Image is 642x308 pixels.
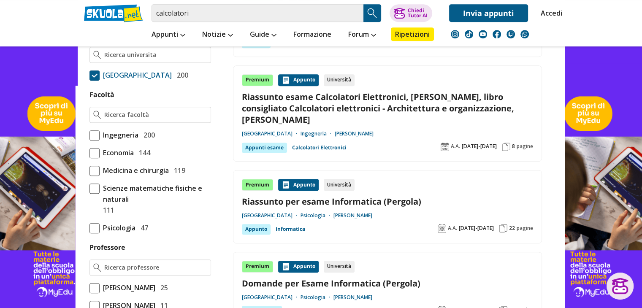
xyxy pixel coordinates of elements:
[366,7,379,19] img: Cerca appunti, riassunti o versioni
[449,4,528,22] a: Invia appunti
[278,74,319,86] div: Appunto
[282,76,290,84] img: Appunti contenuto
[282,181,290,189] img: Appunti contenuto
[93,263,101,272] img: Ricerca professore
[291,27,333,43] a: Formazione
[157,282,168,293] span: 25
[104,263,207,272] input: Ricerca professore
[448,225,457,232] span: A.A.
[301,212,333,219] a: Psicologia
[479,30,487,38] img: youtube
[152,4,363,22] input: Cerca appunti, riassunti o versioni
[276,224,305,234] a: Informatica
[541,4,558,22] a: Accedi
[100,70,172,81] span: [GEOGRAPHIC_DATA]
[242,261,273,273] div: Premium
[100,205,114,216] span: 111
[438,224,446,232] img: Anno accademico
[100,183,211,205] span: Scienze matematiche fisiche e naturali
[137,222,148,233] span: 47
[100,282,155,293] span: [PERSON_NAME]
[507,30,515,38] img: twitch
[242,130,301,137] a: [GEOGRAPHIC_DATA]
[462,143,497,150] span: [DATE]-[DATE]
[242,224,271,234] div: Appunto
[324,261,355,273] div: Università
[451,143,460,150] span: A.A.
[517,225,533,232] span: pagine
[459,225,494,232] span: [DATE]-[DATE]
[100,130,138,140] span: Ingegneria
[135,147,150,158] span: 144
[200,27,235,43] a: Notizie
[242,196,533,207] a: Riassunto per esame Informatica (Pergola)
[335,130,374,137] a: [PERSON_NAME]
[242,91,533,126] a: Riassunto esame Calcolatori Elettronici, [PERSON_NAME], libro consigliato Calcolatori elettronici...
[301,130,335,137] a: Ingegneria
[324,74,355,86] div: Università
[248,27,279,43] a: Guide
[465,30,473,38] img: tiktok
[278,261,319,273] div: Appunto
[509,225,515,232] span: 22
[499,224,507,232] img: Pagine
[242,212,301,219] a: [GEOGRAPHIC_DATA]
[493,30,501,38] img: facebook
[242,179,273,191] div: Premium
[282,262,290,271] img: Appunti contenuto
[93,111,101,119] img: Ricerca facoltà
[451,30,459,38] img: instagram
[242,278,533,289] a: Domande per Esame Informatica (Pergola)
[93,51,101,59] img: Ricerca universita
[301,294,333,301] a: Psicologia
[407,8,427,18] div: Chiedi Tutor AI
[104,111,207,119] input: Ricerca facoltà
[441,143,449,151] img: Anno accademico
[100,165,169,176] span: Medicina e chirurgia
[171,165,185,176] span: 119
[333,294,372,301] a: [PERSON_NAME]
[242,143,287,153] div: Appunti esame
[278,179,319,191] div: Appunto
[391,27,434,41] a: Ripetizioni
[512,143,515,150] span: 8
[324,179,355,191] div: Università
[149,27,187,43] a: Appunti
[292,143,347,153] a: Calcolatori Elettronici
[520,30,529,38] img: WhatsApp
[363,4,381,22] button: Search Button
[242,74,273,86] div: Premium
[104,51,207,59] input: Ricerca universita
[173,70,188,81] span: 200
[89,243,125,252] label: Professore
[346,27,378,43] a: Forum
[502,143,510,151] img: Pagine
[517,143,533,150] span: pagine
[242,294,301,301] a: [GEOGRAPHIC_DATA]
[140,130,155,140] span: 200
[89,90,114,99] label: Facoltà
[100,222,135,233] span: Psicologia
[333,212,372,219] a: [PERSON_NAME]
[100,147,134,158] span: Economia
[390,4,432,22] button: ChiediTutor AI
